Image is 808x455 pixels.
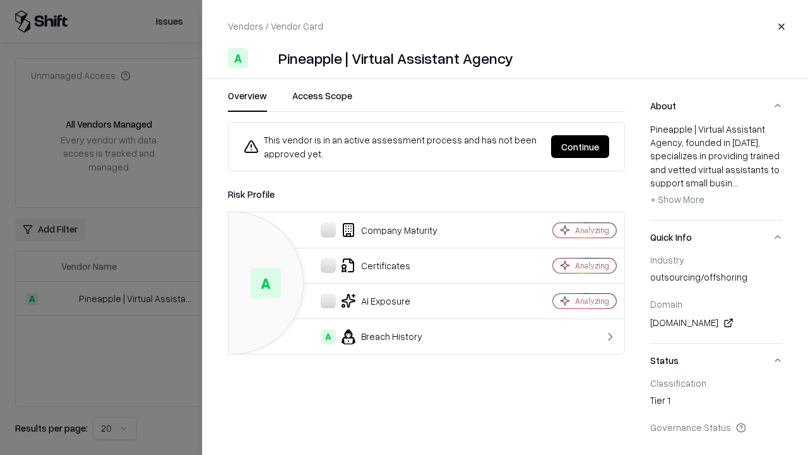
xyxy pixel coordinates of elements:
div: Pineapple | Virtual Assistant Agency, founded in [DATE], specializes in providing trained and vet... [650,123,783,210]
div: Industry [650,254,783,265]
div: Classification [650,377,783,389]
div: Tier 1 [650,394,783,411]
div: This vendor is in an active assessment process and has not been approved yet. [244,133,541,161]
button: About [650,89,783,123]
div: Domain [650,298,783,310]
button: + Show More [650,190,704,210]
div: [DOMAIN_NAME] [650,315,783,331]
div: outsourcing/offshoring [650,270,783,288]
div: Quick Info [650,254,783,343]
div: Certificates [239,258,509,273]
button: Overview [228,89,267,112]
button: Continue [551,135,609,158]
div: A [251,268,281,298]
div: Analyzing [575,225,609,236]
div: About [650,123,783,220]
div: Company Maturity [239,222,509,238]
div: Analyzing [575,260,609,271]
button: Status [650,344,783,377]
div: A [228,48,248,68]
span: ... [732,177,738,188]
img: Pineapple | Virtual Assistant Agency [253,48,273,68]
p: Vendors / Vendor Card [228,20,323,33]
span: + Show More [650,193,704,205]
div: Governance Status [650,422,783,433]
div: Pineapple | Virtual Assistant Agency [278,48,513,68]
div: AI Exposure [239,293,509,308]
button: Quick Info [650,221,783,254]
div: Analyzing [575,296,609,306]
div: A [321,329,336,344]
button: Access Scope [292,89,352,112]
div: Breach History [239,329,509,344]
div: Risk Profile [228,186,625,202]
